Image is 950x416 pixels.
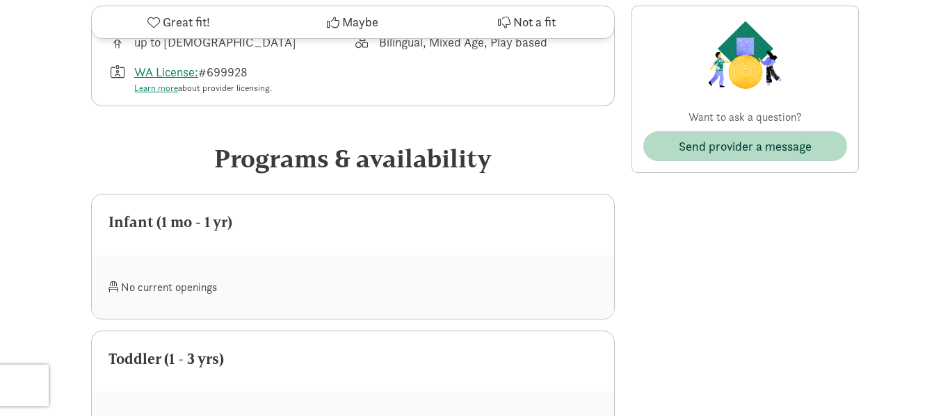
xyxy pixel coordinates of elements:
[643,131,847,161] button: Send provider a message
[679,137,812,156] span: Send provider a message
[266,6,440,38] button: Maybe
[705,17,785,92] img: Provider logo
[134,82,178,94] a: Learn more
[108,272,353,302] div: No current openings
[108,348,597,370] div: Toddler (1 - 3 yrs)
[342,13,378,32] span: Maybe
[108,33,353,51] div: Age range for children that this provider cares for
[92,6,266,38] button: Great fit!
[108,63,353,95] div: License number
[134,64,198,80] a: WA License:
[134,63,272,95] div: #699928
[91,140,615,177] div: Programs & availability
[134,33,296,51] div: up to [DEMOGRAPHIC_DATA]
[513,13,556,32] span: Not a fit
[643,109,847,126] p: Want to ask a question?
[379,33,547,51] div: Bilingual, Mixed Age, Play based
[353,33,598,51] div: This provider's education philosophy
[440,6,614,38] button: Not a fit
[134,81,272,95] div: about provider licensing.
[163,13,210,32] span: Great fit!
[108,211,597,233] div: Infant (1 mo - 1 yr)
